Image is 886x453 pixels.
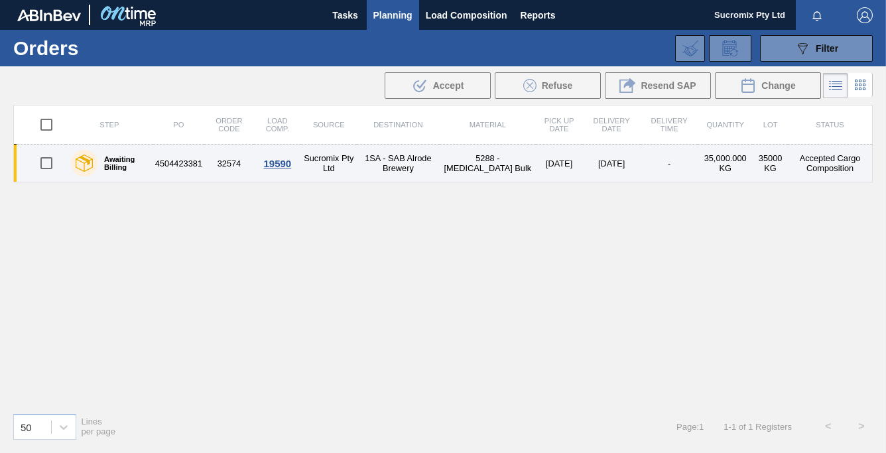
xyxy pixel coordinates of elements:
[724,422,792,432] span: 1 - 1 of 1 Registers
[845,410,878,443] button: >
[331,7,360,23] span: Tasks
[470,121,506,129] span: Material
[715,72,821,99] button: Change
[97,155,148,171] label: Awaiting Billing
[216,117,242,133] span: Order Code
[594,117,630,133] span: Delivery Date
[641,80,696,91] span: Resend SAP
[544,117,574,133] span: Pick up Date
[153,145,204,182] td: 4504423381
[651,117,688,133] span: Delivery Time
[761,80,795,91] span: Change
[385,72,491,99] div: Accept
[17,9,81,21] img: TNhmsLtSVTkK8tSr43FrP2fwEKptu5GPRR3wAAAABJRU5ErkJggg==
[641,145,698,182] td: -
[13,40,198,56] h1: Orders
[173,121,184,129] span: PO
[763,121,778,129] span: Lot
[82,417,116,436] span: Lines per page
[542,80,573,91] span: Refuse
[796,6,838,25] button: Notifications
[357,145,440,182] td: 1SA - SAB Alrode Brewery
[715,72,821,99] div: Change Order
[373,7,412,23] span: Planning
[440,145,536,182] td: 5288 - [MEDICAL_DATA] Bulk
[816,43,838,54] span: Filter
[256,158,299,169] div: 19590
[521,7,556,23] span: Reports
[698,145,753,182] td: 35,000.000 KG
[753,145,788,182] td: 35000 KG
[676,422,704,432] span: Page : 1
[14,145,873,182] a: Awaiting Billing450442338132574Sucromix Pty Ltd1SA - SAB Alrode Brewery5288 - [MEDICAL_DATA] Bulk...
[675,35,705,62] div: Import Order Negotiation
[709,35,751,62] div: Order Review Request
[816,121,844,129] span: Status
[495,72,601,99] div: Refuse
[266,117,289,133] span: Load Comp.
[605,72,711,99] div: Resend SAP
[760,35,873,62] button: Filter
[21,421,32,432] div: 50
[313,121,345,129] span: Source
[433,80,464,91] span: Accept
[536,145,582,182] td: [DATE]
[706,121,744,129] span: Quantity
[848,73,873,98] div: Card Vision
[301,145,357,182] td: Sucromix Pty Ltd
[204,145,254,182] td: 32574
[582,145,641,182] td: [DATE]
[857,7,873,23] img: Logout
[99,121,119,129] span: Step
[812,410,845,443] button: <
[373,121,422,129] span: Destination
[823,73,848,98] div: List Vision
[426,7,507,23] span: Load Composition
[788,145,872,182] td: Accepted Cargo Composition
